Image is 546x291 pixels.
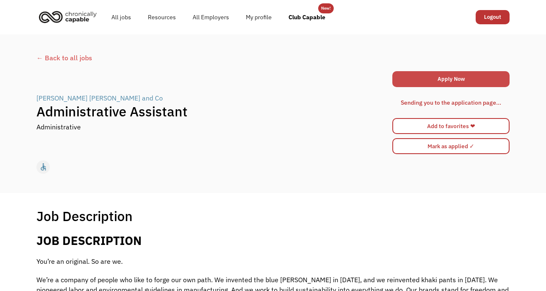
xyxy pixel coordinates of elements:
[36,256,510,266] p: You’re an original. So are we.
[36,8,99,26] img: Chronically Capable logo
[392,71,510,87] a: Apply Now
[476,10,510,24] a: Logout
[401,98,501,108] div: Sending you to the application page...
[392,136,510,156] form: Mark as applied form
[139,4,184,31] a: Resources
[392,138,510,154] input: Mark as applied ✓
[280,4,334,31] a: Club Capable
[36,208,133,224] h1: Job Description
[39,161,48,173] div: accessible
[103,4,139,31] a: All jobs
[36,103,391,120] h1: Administrative Assistant
[237,4,280,31] a: My profile
[36,233,142,248] b: JOB DESCRIPTION
[36,8,103,26] a: home
[184,4,237,31] a: All Employers
[392,118,510,134] a: Add to favorites ❤
[36,122,81,132] div: Administrative
[392,89,510,116] div: Apply Form success
[36,93,165,103] a: [PERSON_NAME] [PERSON_NAME] and Co
[36,53,510,63] a: ← Back to all jobs
[36,93,163,103] div: [PERSON_NAME] [PERSON_NAME] and Co
[321,3,331,13] div: New!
